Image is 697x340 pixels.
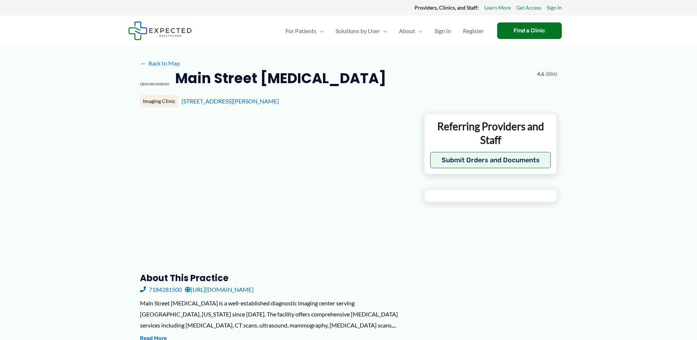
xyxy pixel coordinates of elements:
[330,18,393,44] a: Solutions by UserMenu Toggle
[316,18,324,44] span: Menu Toggle
[140,272,412,284] h3: About this practice
[414,4,479,11] strong: Providers, Clinics, and Staff:
[335,18,380,44] span: Solutions by User
[430,152,551,168] button: Submit Orders and Documents
[280,18,330,44] a: For PatientsMenu Toggle
[497,22,562,39] a: Find a Clinic
[380,18,387,44] span: Menu Toggle
[484,3,511,13] a: Learn More
[430,120,551,146] p: Referring Providers and Staff
[428,18,457,44] a: Sign In
[140,95,179,107] div: Imaging Clinic
[537,69,544,79] span: 4.6
[140,284,182,295] a: 7184281500
[463,18,484,44] span: Register
[185,284,254,295] a: [URL][DOMAIN_NAME]
[128,21,192,40] img: Expected Healthcare Logo - side, dark font, small
[457,18,490,44] a: Register
[280,18,490,44] nav: Primary Site Navigation
[516,3,541,13] a: Get Access
[547,3,562,13] a: Sign In
[434,18,451,44] span: Sign In
[182,98,279,105] a: [STREET_ADDRESS][PERSON_NAME]
[393,18,428,44] a: AboutMenu Toggle
[399,18,415,44] span: About
[140,58,180,69] a: ←Back to Map
[140,60,147,67] span: ←
[546,69,557,79] span: (886)
[285,18,316,44] span: For Patients
[415,18,423,44] span: Menu Toggle
[175,69,386,87] h2: Main Street [MEDICAL_DATA]
[140,298,412,330] div: Main Street [MEDICAL_DATA] is a well-established diagnostic imaging center serving [GEOGRAPHIC_DA...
